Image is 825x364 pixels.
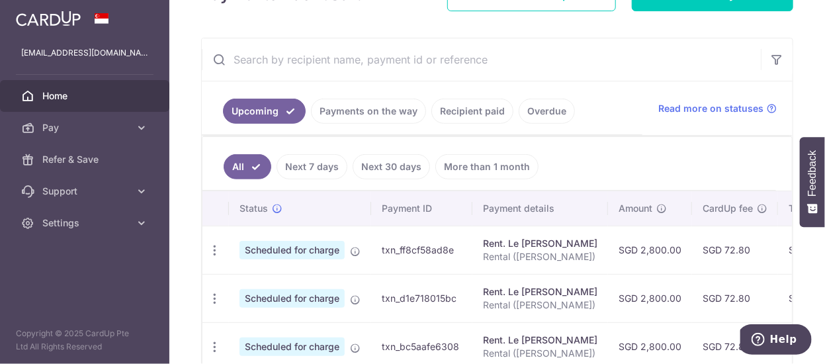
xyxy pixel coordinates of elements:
[703,202,753,215] span: CardUp fee
[608,226,692,274] td: SGD 2,800.00
[619,202,652,215] span: Amount
[472,191,608,226] th: Payment details
[692,274,778,322] td: SGD 72.80
[202,38,761,81] input: Search by recipient name, payment id or reference
[277,154,347,179] a: Next 7 days
[42,153,130,166] span: Refer & Save
[239,289,345,308] span: Scheduled for charge
[239,241,345,259] span: Scheduled for charge
[42,216,130,230] span: Settings
[806,150,818,197] span: Feedback
[740,324,812,357] iframe: Opens a widget where you can find more information
[371,274,472,322] td: txn_d1e718015bc
[483,285,597,298] div: Rent. Le [PERSON_NAME]
[239,202,268,215] span: Status
[239,338,345,356] span: Scheduled for charge
[483,250,597,263] p: Rental ([PERSON_NAME])
[223,99,306,124] a: Upcoming
[224,154,271,179] a: All
[16,11,81,26] img: CardUp
[483,237,597,250] div: Rent. Le [PERSON_NAME]
[42,121,130,134] span: Pay
[692,226,778,274] td: SGD 72.80
[371,226,472,274] td: txn_ff8cf58ad8e
[311,99,426,124] a: Payments on the way
[608,274,692,322] td: SGD 2,800.00
[483,298,597,312] p: Rental ([PERSON_NAME])
[353,154,430,179] a: Next 30 days
[42,89,130,103] span: Home
[519,99,575,124] a: Overdue
[431,99,513,124] a: Recipient paid
[800,137,825,227] button: Feedback - Show survey
[483,347,597,360] p: Rental ([PERSON_NAME])
[483,334,597,347] div: Rent. Le [PERSON_NAME]
[658,102,777,115] a: Read more on statuses
[435,154,539,179] a: More than 1 month
[42,185,130,198] span: Support
[21,46,148,60] p: [EMAIL_ADDRESS][DOMAIN_NAME]
[371,191,472,226] th: Payment ID
[658,102,763,115] span: Read more on statuses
